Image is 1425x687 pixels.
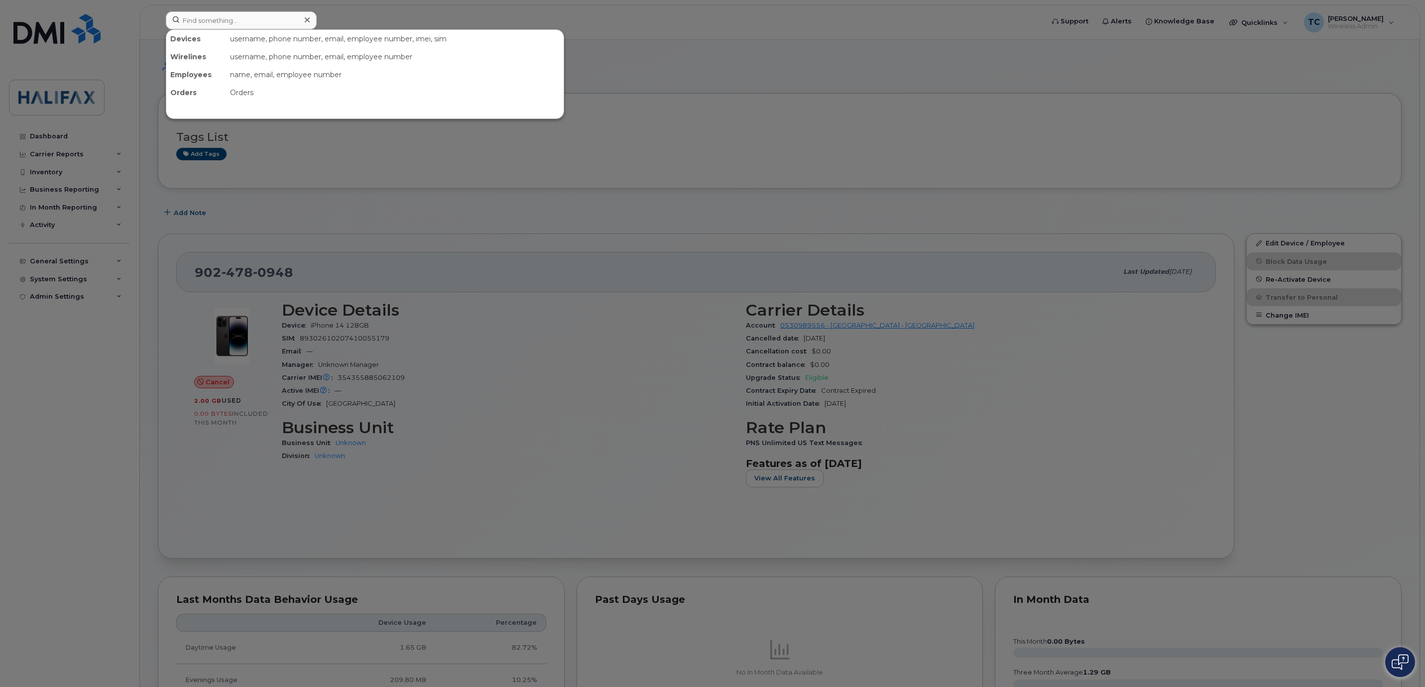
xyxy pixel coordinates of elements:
[166,48,226,66] div: Wirelines
[226,48,564,66] div: username, phone number, email, employee number
[166,66,226,84] div: Employees
[166,84,226,102] div: Orders
[166,30,226,48] div: Devices
[1392,654,1409,670] img: Open chat
[226,84,564,102] div: Orders
[226,30,564,48] div: username, phone number, email, employee number, imei, sim
[226,66,564,84] div: name, email, employee number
